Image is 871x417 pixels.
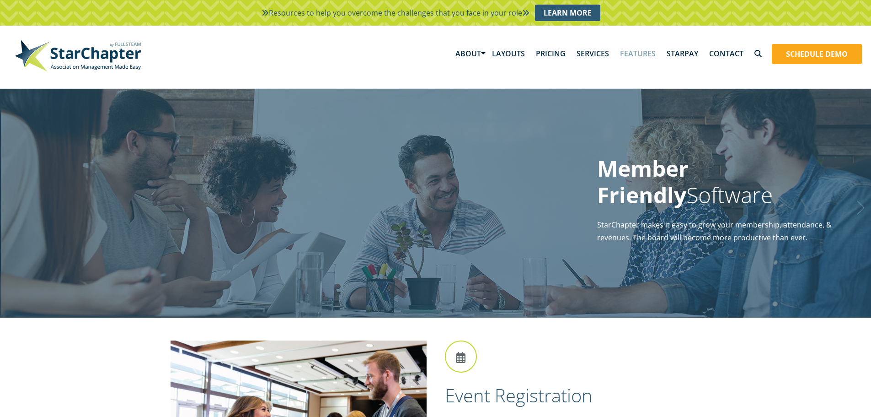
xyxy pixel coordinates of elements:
[597,219,850,244] p: StarChapter makes it easy to grow your membership, attendance, & revenues. The board will become ...
[530,39,571,68] a: Pricing
[857,194,871,217] a: Next
[450,39,486,68] a: About
[535,5,600,21] a: Learn More
[615,39,661,68] a: Features
[704,39,749,68] a: Contact
[257,5,605,21] li: Resources to help you overcome the challenges that you face in your role
[597,153,689,210] strong: Member Friendly
[571,39,615,68] a: Services
[661,39,704,68] a: StarPay
[9,35,146,76] img: StarChapter-with-Tagline-Main-500.jpg
[445,384,701,407] h2: Event Registration
[486,39,530,68] a: Layouts
[772,44,861,64] a: Schedule Demo
[597,155,850,208] h1: Software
